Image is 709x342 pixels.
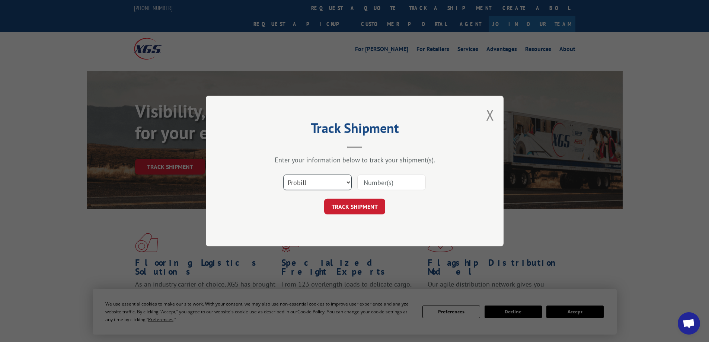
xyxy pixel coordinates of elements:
[243,123,466,137] h2: Track Shipment
[243,156,466,164] div: Enter your information below to track your shipment(s).
[678,312,700,335] a: Open chat
[357,175,426,190] input: Number(s)
[324,199,385,214] button: TRACK SHIPMENT
[486,105,494,125] button: Close modal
